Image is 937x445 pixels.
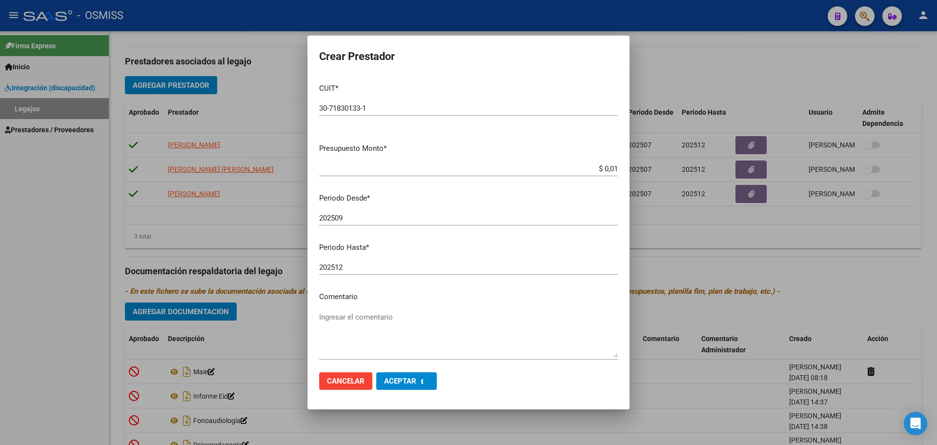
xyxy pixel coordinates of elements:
[376,372,437,390] button: Aceptar
[904,412,927,435] div: Open Intercom Messenger
[319,291,618,303] p: Comentario
[319,242,618,253] p: Periodo Hasta
[319,83,618,94] p: CUIT
[319,372,372,390] button: Cancelar
[384,377,416,385] span: Aceptar
[319,143,618,154] p: Presupuesto Monto
[319,47,618,66] h2: Crear Prestador
[327,377,365,385] span: Cancelar
[319,193,618,204] p: Periodo Desde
